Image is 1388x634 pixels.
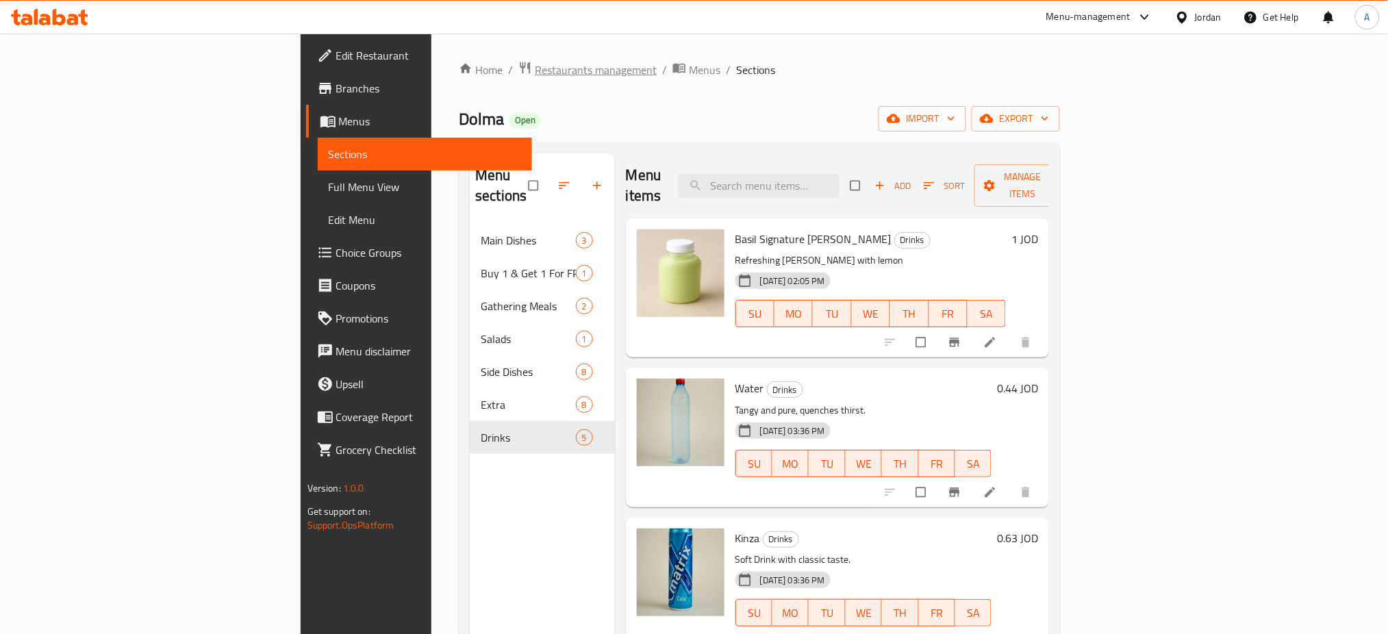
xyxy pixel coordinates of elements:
span: WE [857,304,885,324]
a: Edit menu item [983,335,1000,349]
span: Branches [336,80,522,97]
span: SU [742,603,767,623]
span: TH [896,304,923,324]
span: TU [818,304,846,324]
span: Manage items [985,168,1061,203]
span: FR [924,454,950,474]
span: TH [887,454,913,474]
a: Edit Menu [318,203,533,236]
a: Full Menu View [318,170,533,203]
a: Support.OpsPlatform [307,516,394,534]
span: Extra [481,396,575,413]
span: Version: [307,479,341,497]
button: Sort [920,175,969,196]
div: Salads1 [470,322,615,355]
div: Extra8 [470,388,615,421]
span: Upsell [336,376,522,392]
a: Promotions [306,302,533,335]
span: Coupons [336,277,522,294]
div: Salads [481,331,575,347]
p: Tangy and pure, quenches thirst. [735,402,992,419]
div: Gathering Meals [481,298,575,314]
div: Buy 1 & Get 1 For FREE1 [470,257,615,290]
span: WE [851,454,876,474]
span: 1.0.0 [343,479,364,497]
button: Branch-specific-item [939,477,972,507]
button: SU [735,300,774,327]
img: Kinza [637,529,724,616]
span: Menus [689,62,720,78]
span: Edit Restaurant [336,47,522,64]
span: Restaurants management [535,62,657,78]
span: 1 [577,267,592,280]
button: TH [882,450,918,477]
h2: Menu items [626,165,661,206]
button: TH [882,599,918,626]
span: 2 [577,300,592,313]
div: items [576,396,593,413]
button: MO [772,599,809,626]
button: TH [890,300,929,327]
span: [DATE] 03:36 PM [755,574,831,587]
div: items [576,331,593,347]
div: items [576,232,593,249]
span: Full Menu View [329,179,522,195]
span: MO [778,603,803,623]
span: MO [780,304,807,324]
span: Get support on: [307,503,370,520]
div: items [576,265,593,281]
div: Drinks5 [470,421,615,454]
h6: 0.44 JOD [997,379,1038,398]
h6: 0.63 JOD [997,529,1038,548]
button: SA [955,450,992,477]
span: export [983,110,1049,127]
span: Buy 1 & Get 1 For FREE [481,265,575,281]
div: Main Dishes [481,232,575,249]
span: Drinks [481,429,575,446]
button: delete [1011,477,1044,507]
button: SU [735,599,772,626]
button: WE [852,300,890,327]
button: Manage items [974,164,1072,207]
span: Drinks [764,531,798,547]
p: Refreshing [PERSON_NAME] with lemon [735,252,1007,269]
span: Select to update [908,329,937,355]
a: Branches [306,72,533,105]
button: Branch-specific-item [939,327,972,357]
span: FR [924,603,950,623]
span: Menus [339,113,522,129]
a: Coupons [306,269,533,302]
span: [DATE] 02:05 PM [755,275,831,288]
button: FR [919,599,955,626]
div: items [576,429,593,446]
button: Add [871,175,915,196]
span: import [889,110,955,127]
a: Menus [672,61,720,79]
div: Drinks [894,232,931,249]
button: WE [846,599,882,626]
span: Choice Groups [336,244,522,261]
span: MO [778,454,803,474]
button: FR [929,300,968,327]
span: 1 [577,333,592,346]
span: Side Dishes [481,364,575,380]
span: SA [973,304,1000,324]
span: Select section [842,173,871,199]
button: SA [968,300,1006,327]
a: Coverage Report [306,401,533,433]
button: TU [809,450,845,477]
div: Menu-management [1046,9,1131,25]
div: Gathering Meals2 [470,290,615,322]
span: 8 [577,366,592,379]
img: Basil Signature Shanina [637,229,724,317]
span: SU [742,304,769,324]
span: [DATE] 03:36 PM [755,424,831,438]
div: Jordan [1195,10,1222,25]
span: FR [935,304,962,324]
button: MO [772,450,809,477]
p: Soft Drink with classic taste. [735,551,992,568]
div: Side Dishes8 [470,355,615,388]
